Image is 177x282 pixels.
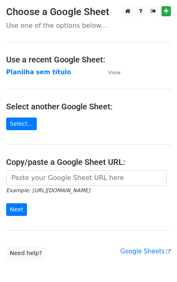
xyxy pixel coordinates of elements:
[6,187,90,193] small: Example: [URL][DOMAIN_NAME]
[6,102,171,111] h4: Select another Google Sheet:
[100,69,121,76] a: View
[6,118,37,130] a: Select...
[6,6,171,18] h3: Choose a Google Sheet
[6,157,171,167] h4: Copy/paste a Google Sheet URL:
[6,170,167,186] input: Paste your Google Sheet URL here
[6,203,27,216] input: Next
[6,69,71,76] a: Planilha sem título
[6,21,171,30] p: Use one of the options below...
[120,248,171,255] a: Google Sheets
[108,69,121,75] small: View
[6,55,171,64] h4: Use a recent Google Sheet:
[6,247,46,260] a: Need help?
